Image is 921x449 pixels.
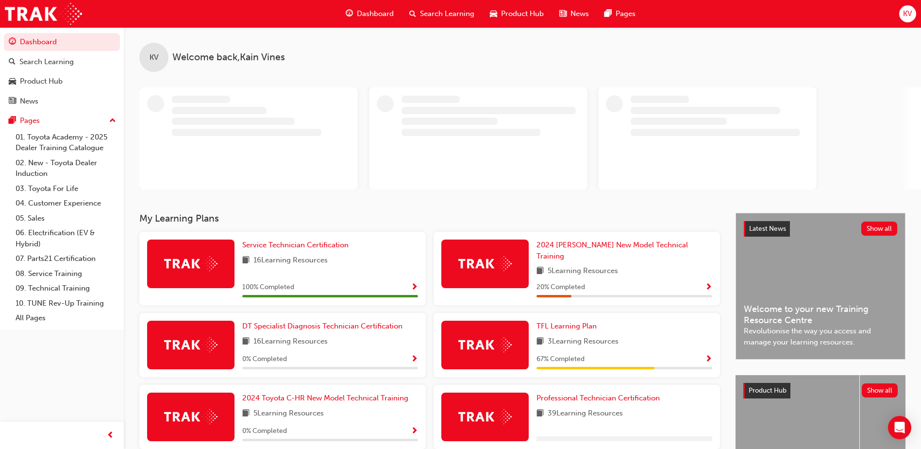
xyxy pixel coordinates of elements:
[12,281,120,296] a: 09. Technical Training
[744,221,897,237] a: Latest NewsShow all
[164,337,218,352] img: Trak
[172,52,285,63] span: Welcome back , Kain Vines
[705,355,712,364] span: Show Progress
[536,265,544,277] span: book-icon
[536,408,544,420] span: book-icon
[20,96,38,107] div: News
[705,353,712,365] button: Show Progress
[552,4,597,24] a: news-iconNews
[616,8,636,19] span: Pages
[12,251,120,266] a: 07. Parts21 Certification
[744,304,897,326] span: Welcome to your new Training Resource Centre
[9,38,16,47] span: guage-icon
[888,416,911,439] div: Open Intercom Messenger
[4,53,120,71] a: Search Learning
[749,224,786,233] span: Latest News
[536,241,688,260] span: 2024 [PERSON_NAME] New Model Technical Training
[458,256,512,271] img: Trak
[242,354,287,365] span: 0 % Completed
[749,386,787,395] span: Product Hub
[12,181,120,196] a: 03. Toyota For Life
[242,394,408,402] span: 2024 Toyota C-HR New Model Technical Training
[536,282,585,293] span: 20 % Completed
[743,383,898,398] a: Product HubShow all
[536,321,601,332] a: TFL Learning Plan
[4,31,120,112] button: DashboardSearch LearningProduct HubNews
[357,8,394,19] span: Dashboard
[139,213,720,224] h3: My Learning Plans
[12,225,120,251] a: 06. Electrification (EV & Hybrid)
[164,256,218,271] img: Trak
[107,430,114,442] span: prev-icon
[150,52,158,63] span: KV
[242,282,294,293] span: 100 % Completed
[20,115,40,126] div: Pages
[536,354,585,365] span: 67 % Completed
[536,322,597,330] span: TFL Learning Plan
[12,155,120,181] a: 02. New - Toyota Dealer Induction
[5,3,82,25] img: Trak
[536,240,712,261] a: 2024 [PERSON_NAME] New Model Technical Training
[482,4,552,24] a: car-iconProduct Hub
[411,355,418,364] span: Show Progress
[12,311,120,326] a: All Pages
[4,112,120,130] button: Pages
[548,408,623,420] span: 39 Learning Resources
[411,283,418,292] span: Show Progress
[9,97,16,106] span: news-icon
[559,8,567,20] span: news-icon
[420,8,474,19] span: Search Learning
[490,8,497,20] span: car-icon
[242,322,402,330] span: DT Specialist Diagnosis Technician Certification
[4,72,120,90] a: Product Hub
[411,427,418,436] span: Show Progress
[736,213,905,360] a: Latest NewsShow allWelcome to your new Training Resource CentreRevolutionise the way you access a...
[402,4,482,24] a: search-iconSearch Learning
[109,115,116,127] span: up-icon
[411,353,418,365] button: Show Progress
[899,5,916,22] button: KV
[9,77,16,86] span: car-icon
[501,8,544,19] span: Product Hub
[536,394,660,402] span: Professional Technician Certification
[862,383,898,397] button: Show all
[253,255,328,267] span: 16 Learning Resources
[242,255,250,267] span: book-icon
[12,196,120,211] a: 04. Customer Experience
[19,56,74,68] div: Search Learning
[242,321,406,332] a: DT Specialist Diagnosis Technician Certification
[411,425,418,437] button: Show Progress
[409,8,416,20] span: search-icon
[164,409,218,424] img: Trak
[458,337,512,352] img: Trak
[458,409,512,424] img: Trak
[903,8,912,19] span: KV
[242,393,412,404] a: 2024 Toyota C-HR New Model Technical Training
[12,130,120,155] a: 01. Toyota Academy - 2025 Dealer Training Catalogue
[536,336,544,348] span: book-icon
[346,8,353,20] span: guage-icon
[570,8,589,19] span: News
[604,8,612,20] span: pages-icon
[242,408,250,420] span: book-icon
[242,426,287,437] span: 0 % Completed
[242,336,250,348] span: book-icon
[744,326,897,347] span: Revolutionise the way you access and manage your learning resources.
[4,33,120,51] a: Dashboard
[705,281,712,294] button: Show Progress
[411,281,418,294] button: Show Progress
[253,408,324,420] span: 5 Learning Resources
[597,4,643,24] a: pages-iconPages
[242,240,352,251] a: Service Technician Certification
[861,222,898,236] button: Show all
[548,265,618,277] span: 5 Learning Resources
[536,393,664,404] a: Professional Technician Certification
[20,76,63,87] div: Product Hub
[12,296,120,311] a: 10. TUNE Rev-Up Training
[705,283,712,292] span: Show Progress
[242,241,349,249] span: Service Technician Certification
[253,336,328,348] span: 16 Learning Resources
[12,266,120,281] a: 08. Service Training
